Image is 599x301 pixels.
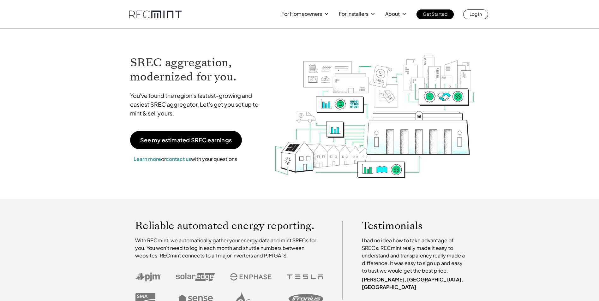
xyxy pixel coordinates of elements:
[470,9,482,18] p: Log In
[130,155,241,163] p: or with your questions
[134,156,161,162] a: Learn more
[362,237,468,274] p: I had no idea how to take advantage of SRECs. RECmint really made it easy to understand and trans...
[362,221,456,230] p: Testimonials
[463,9,488,19] a: Log In
[423,9,447,18] p: Get Started
[130,131,242,149] a: See my estimated SREC earnings
[166,156,191,162] a: contact us
[140,137,232,143] p: See my estimated SREC earnings
[416,9,454,19] a: Get Started
[130,56,265,84] h1: SREC aggregation, modernized for you.
[130,91,265,118] p: You've found the region's fastest-growing and easiest SREC aggregator. Let's get you set up to mi...
[281,9,322,18] p: For Homeowners
[135,237,323,259] p: With RECmint, we automatically gather your energy data and mint SRECs for you. You won't need to ...
[362,276,468,291] p: [PERSON_NAME], [GEOGRAPHIC_DATA], [GEOGRAPHIC_DATA]
[274,38,475,180] img: RECmint value cycle
[135,221,323,230] p: Reliable automated energy reporting.
[385,9,400,18] p: About
[339,9,368,18] p: For Installers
